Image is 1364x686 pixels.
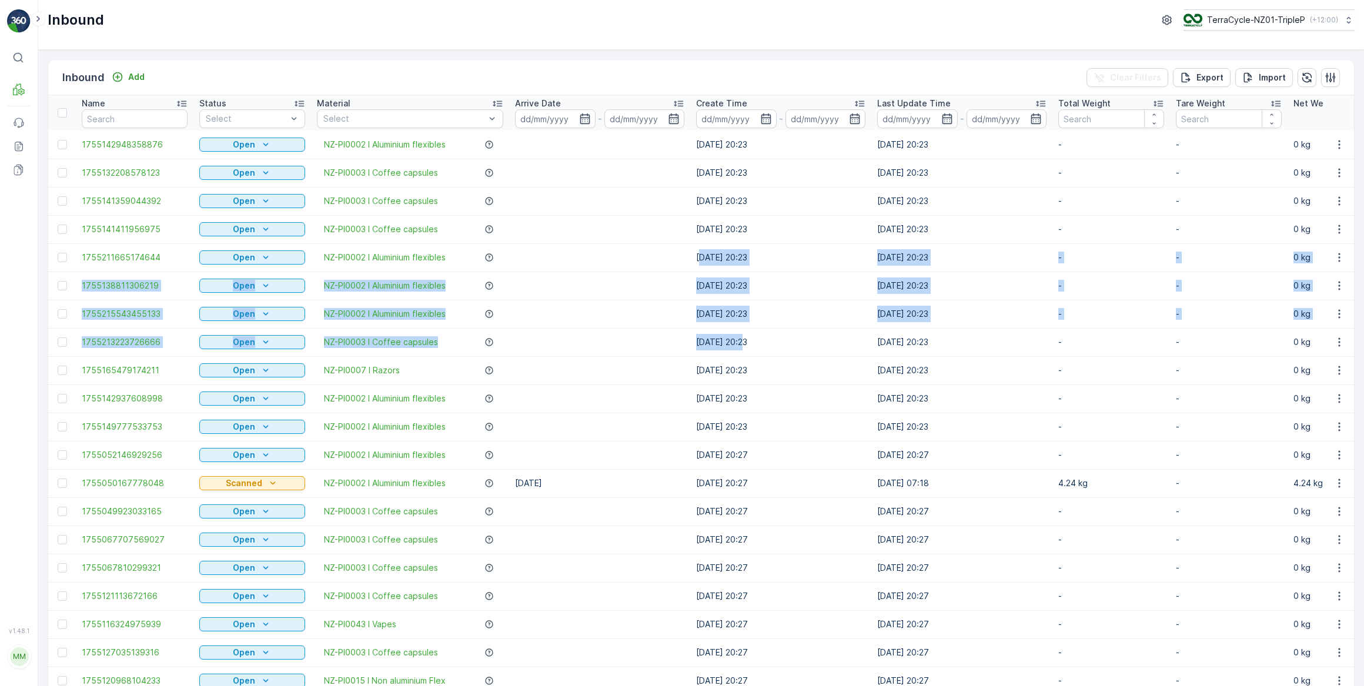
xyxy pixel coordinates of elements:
[58,648,67,657] div: Toggle Row Selected
[779,112,783,126] p: -
[324,506,438,517] span: NZ-PI0003 I Coffee capsules
[1176,506,1282,517] p: -
[82,449,188,461] a: 1755052146929256
[871,610,1052,638] td: [DATE] 20:27
[871,497,1052,526] td: [DATE] 20:27
[82,280,188,292] a: 1755138811306219
[199,645,305,660] button: Open
[58,563,67,573] div: Toggle Row Selected
[1176,477,1282,489] p: -
[690,610,871,638] td: [DATE] 20:27
[1176,252,1282,263] p: -
[58,394,67,403] div: Toggle Row Selected
[1058,534,1164,546] p: -
[509,469,690,497] td: [DATE]
[199,138,305,152] button: Open
[1184,9,1355,31] button: TerraCycle-NZ01-TripleP(+12:00)
[82,562,188,574] a: 1755067810299321
[324,647,438,658] a: NZ-PI0003 I Coffee capsules
[324,252,446,263] a: NZ-PI0002 I Aluminium flexibles
[324,449,446,461] a: NZ-PI0002 I Aluminium flexibles
[871,130,1052,159] td: [DATE] 20:23
[690,384,871,413] td: [DATE] 20:23
[199,391,305,406] button: Open
[324,534,438,546] a: NZ-PI0003 I Coffee capsules
[871,356,1052,384] td: [DATE] 20:23
[233,590,255,602] p: Open
[317,98,350,109] p: Material
[82,139,188,150] span: 1755142948358876
[1058,506,1164,517] p: -
[324,336,438,348] span: NZ-PI0003 I Coffee capsules
[1176,647,1282,658] p: -
[82,590,188,602] span: 1755121113672166
[324,421,446,433] span: NZ-PI0002 I Aluminium flexibles
[1176,223,1282,235] p: -
[82,223,188,235] a: 1755141411956975
[324,280,446,292] span: NZ-PI0002 I Aluminium flexibles
[690,187,871,215] td: [DATE] 20:23
[1058,562,1164,574] p: -
[233,167,255,179] p: Open
[82,308,188,320] a: 1755215543455133
[324,590,438,602] a: NZ-PI0003 I Coffee capsules
[10,647,29,666] div: MM
[199,363,305,377] button: Open
[82,167,188,179] a: 1755132208578123
[58,450,67,460] div: Toggle Row Selected
[1176,449,1282,461] p: -
[1235,68,1293,87] button: Import
[199,307,305,321] button: Open
[107,70,149,84] button: Add
[1176,562,1282,574] p: -
[233,618,255,630] p: Open
[696,109,777,128] input: dd/mm/yyyy
[82,252,188,263] a: 1755211665174644
[1176,534,1282,546] p: -
[199,194,305,208] button: Open
[58,196,67,206] div: Toggle Row Selected
[82,647,188,658] span: 1755127035139316
[82,421,188,433] span: 1755149777533753
[324,364,400,376] a: NZ-PI0007 I Razors
[1196,72,1223,83] p: Export
[690,413,871,441] td: [DATE] 20:23
[58,253,67,262] div: Toggle Row Selected
[1176,618,1282,630] p: -
[199,98,226,109] p: Status
[62,69,105,86] p: Inbound
[58,168,67,178] div: Toggle Row Selected
[82,195,188,207] a: 1755141359044392
[7,9,31,33] img: logo
[58,337,67,347] div: Toggle Row Selected
[871,441,1052,469] td: [DATE] 20:27
[1058,195,1164,207] p: -
[7,627,31,634] span: v 1.48.1
[324,308,446,320] span: NZ-PI0002 I Aluminium flexibles
[324,223,438,235] span: NZ-PI0003 I Coffee capsules
[604,109,685,128] input: dd/mm/yyyy
[58,309,67,319] div: Toggle Row Selected
[1176,364,1282,376] p: -
[871,469,1052,497] td: [DATE] 07:18
[199,476,305,490] button: Scanned
[1058,421,1164,433] p: -
[1058,336,1164,348] p: -
[1293,98,1339,109] p: Net Weight
[82,506,188,517] a: 1755049923033165
[690,215,871,243] td: [DATE] 20:23
[1176,195,1282,207] p: -
[324,139,446,150] span: NZ-PI0002 I Aluminium flexibles
[1058,98,1111,109] p: Total Weight
[690,130,871,159] td: [DATE] 20:23
[1259,72,1286,83] p: Import
[233,647,255,658] p: Open
[233,506,255,517] p: Open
